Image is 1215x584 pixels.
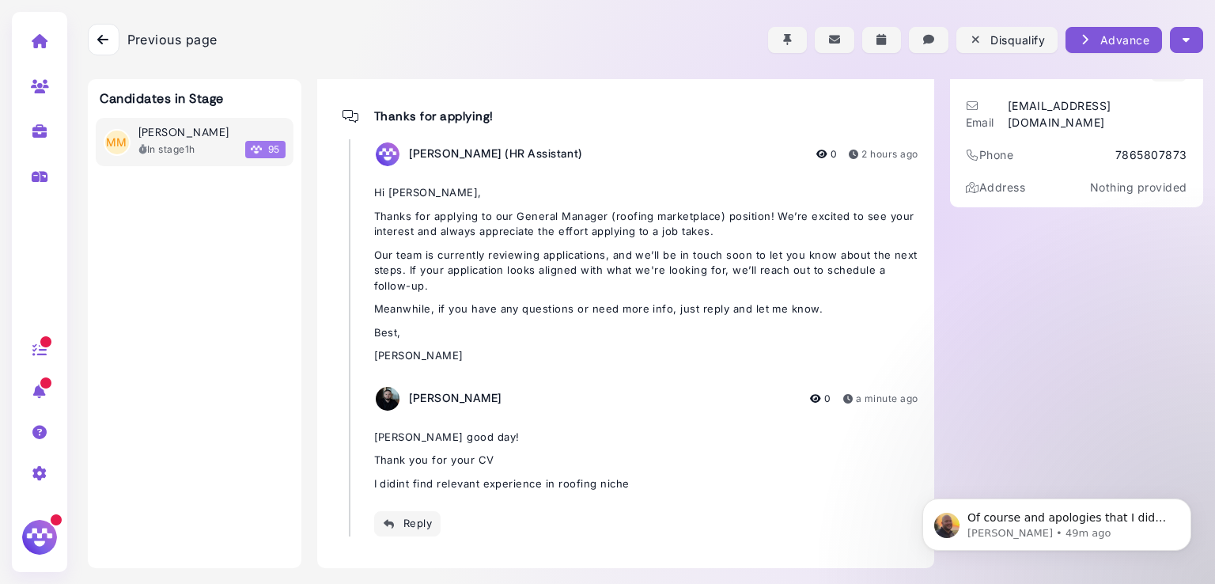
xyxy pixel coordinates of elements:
time: Sep 11, 2025 [861,148,918,160]
div: [EMAIL_ADDRESS][DOMAIN_NAME] [1008,97,1187,131]
div: Address [966,179,1026,195]
div: Phone [966,146,1014,163]
div: 0 [816,147,837,161]
span: MM [105,131,129,154]
div: 0 [810,392,831,406]
a: Previous page [88,24,218,55]
p: [PERSON_NAME] good day! [374,430,918,446]
p: [PERSON_NAME] [374,348,918,364]
div: Reply [383,516,433,533]
div: [PERSON_NAME] (HR Assistant) [409,139,583,169]
div: 7865807873 [1115,146,1187,163]
img: Megan Score [251,144,262,155]
img: Megan [20,518,59,557]
time: 2025-09-11T13:41:14.946Z [185,143,195,155]
iframe: Intercom notifications message [899,465,1215,576]
button: Advance [1065,27,1162,53]
span: 95 [245,141,286,158]
p: Thank you for your CV [374,453,918,468]
div: Disqualify [969,32,1045,48]
h3: [PERSON_NAME] [138,126,229,139]
span: Thanks for applying! [374,109,494,123]
p: I didint find relevant experience in roofing niche [374,476,918,492]
div: Advance [1078,32,1149,48]
button: Reply [374,511,441,537]
time: Sep 11, 2025 [856,392,918,404]
h3: Candidates in Stage [100,91,224,106]
div: In stage [138,142,195,157]
p: Our team is currently reviewing applications, and we’ll be in touch soon to let you know about th... [374,248,918,294]
div: [PERSON_NAME] [409,384,502,414]
p: Best, [374,325,918,341]
div: Email [966,97,1004,131]
p: Thanks for applying to our General Manager (roofing marketplace) position! We’re excited to see y... [374,209,918,240]
p: Hi [PERSON_NAME], [374,185,918,201]
span: Previous page [127,30,218,49]
p: Meanwhile, if you have any questions or need more info, just reply and let me know. [374,301,918,317]
p: Nothing provided [1090,179,1187,195]
button: Disqualify [956,27,1058,53]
